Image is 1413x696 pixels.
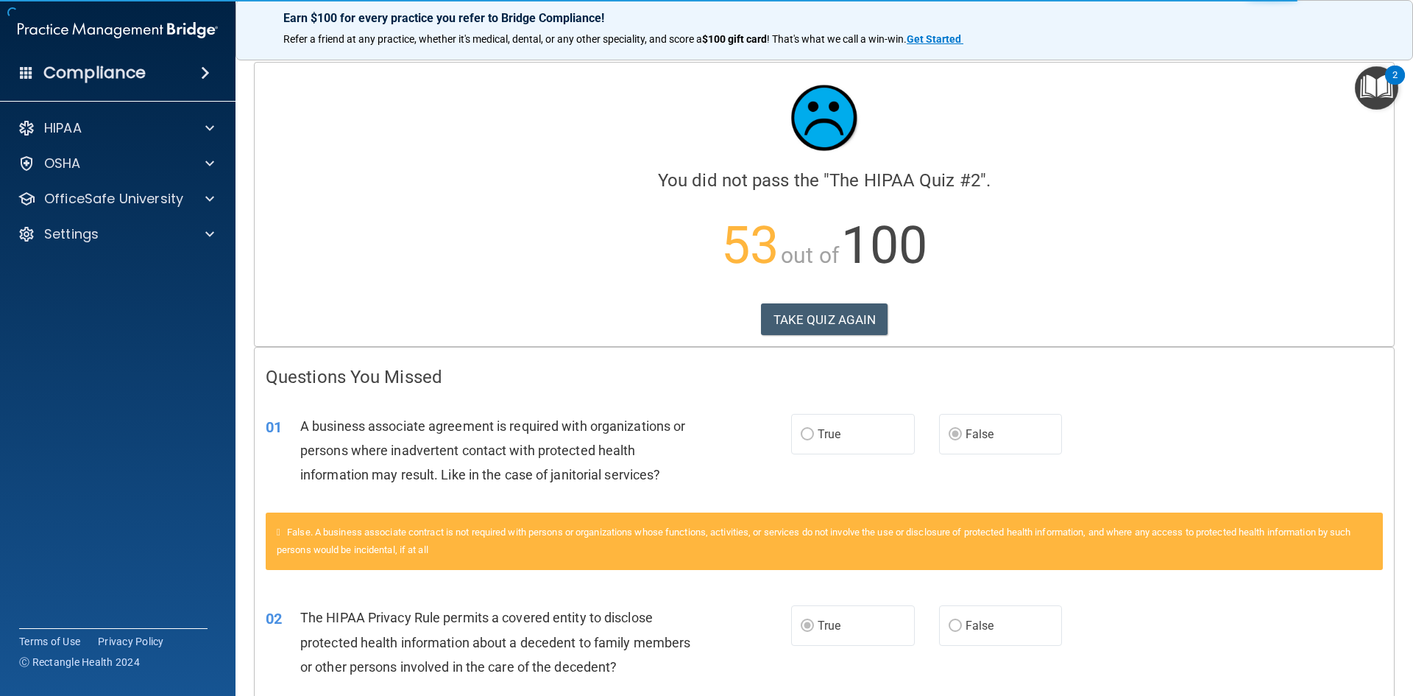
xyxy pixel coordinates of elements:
strong: Get Started [907,33,961,45]
strong: $100 gift card [702,33,767,45]
span: False. A business associate contract is not required with persons or organizations whose function... [277,527,1351,555]
div: 2 [1392,75,1398,94]
a: Get Started [907,33,963,45]
span: A business associate agreement is required with organizations or persons where inadvertent contac... [300,418,685,482]
p: Settings [44,225,99,243]
a: OSHA [18,155,214,172]
input: True [801,429,814,440]
span: Refer a friend at any practice, whether it's medical, dental, or any other speciality, and score a [283,33,702,45]
input: False [949,621,962,632]
a: Terms of Use [19,634,80,649]
img: PMB logo [18,15,218,45]
a: OfficeSafe University [18,190,214,208]
a: Privacy Policy [98,634,164,649]
span: The HIPAA Quiz #2 [829,170,980,191]
span: True [818,619,840,633]
img: sad_face.ecc698e2.jpg [780,74,868,162]
a: Settings [18,225,214,243]
button: Open Resource Center, 2 new notifications [1355,66,1398,110]
span: False [966,427,994,441]
p: Earn $100 for every practice you refer to Bridge Compliance! [283,11,1365,25]
span: True [818,427,840,441]
span: out of [781,242,839,268]
p: OfficeSafe University [44,190,183,208]
input: True [801,621,814,632]
span: Ⓒ Rectangle Health 2024 [19,655,140,669]
span: The HIPAA Privacy Rule permits a covered entity to disclose protected health information about a ... [300,610,690,674]
h4: Compliance [43,63,146,83]
span: 53 [721,215,779,275]
span: 02 [266,610,282,628]
span: ! That's what we call a win-win. [767,33,907,45]
input: False [949,429,962,440]
span: 01 [266,418,282,436]
p: OSHA [44,155,81,172]
span: 100 [841,215,927,275]
span: False [966,619,994,633]
h4: You did not pass the " ". [266,171,1383,190]
h4: Questions You Missed [266,368,1383,387]
p: HIPAA [44,119,82,137]
button: TAKE QUIZ AGAIN [761,303,888,336]
a: HIPAA [18,119,214,137]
